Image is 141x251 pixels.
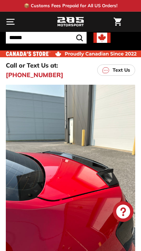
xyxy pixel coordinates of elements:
img: Logo_285_Motorsport_areodynamics_components [57,16,84,28]
p: Call or Text Us at: [6,61,58,70]
p: Text Us [113,67,130,74]
input: Search [6,32,87,44]
p: 📦 Customs Fees Prepaid for All US Orders! [24,2,117,9]
inbox-online-store-chat: Shopify online store chat [111,201,136,224]
a: Text Us [97,64,135,76]
a: [PHONE_NUMBER] [6,70,63,80]
a: Cart [110,12,125,32]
